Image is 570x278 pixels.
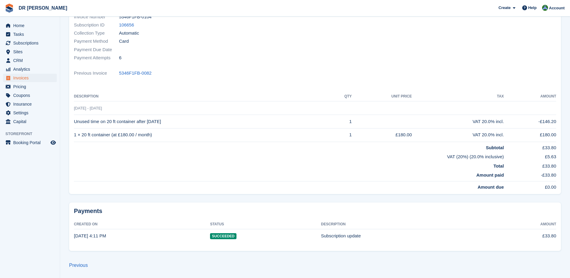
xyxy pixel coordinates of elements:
a: menu [3,100,57,108]
td: £180.00 [504,128,556,142]
span: Home [13,21,49,30]
span: Create [498,5,511,11]
a: menu [3,82,57,91]
span: Payment Attempts [74,54,119,61]
th: Unit Price [352,92,412,101]
th: Amount [489,220,556,229]
a: Previous [69,263,88,268]
a: DR [PERSON_NAME] [16,3,70,13]
span: Collection Type [74,30,119,37]
a: menu [3,109,57,117]
td: £33.80 [504,142,556,151]
span: Tasks [13,30,49,39]
th: QTY [330,92,352,101]
span: Automatic [119,30,139,37]
th: Created On [74,220,210,229]
a: Preview store [50,139,57,146]
a: menu [3,117,57,126]
strong: Total [493,163,504,168]
a: menu [3,138,57,147]
a: menu [3,21,57,30]
span: Card [119,38,129,45]
span: Payment Method [74,38,119,45]
span: Sites [13,48,49,56]
a: 5346F1FB-0082 [119,70,151,77]
span: Help [528,5,537,11]
td: 1 [330,128,352,142]
td: Unused time on 20 ft container after [DATE] [74,115,330,128]
span: 5346F1FB-0104 [119,14,151,20]
strong: Amount due [477,184,504,190]
span: Succeeded [210,233,236,239]
strong: Subtotal [486,145,504,150]
td: -£146.20 [504,115,556,128]
span: CRM [13,56,49,65]
a: menu [3,65,57,73]
a: menu [3,30,57,39]
span: 6 [119,54,121,61]
td: 1 × 20 ft container (at £180.00 / month) [74,128,330,142]
th: Tax [412,92,504,101]
td: £0.00 [504,181,556,190]
span: Analytics [13,65,49,73]
th: Status [210,220,321,229]
a: 106656 [119,22,134,29]
a: menu [3,39,57,47]
span: Previous Invoice [74,70,119,77]
span: Coupons [13,91,49,100]
td: 1 [330,115,352,128]
span: Insurance [13,100,49,108]
span: Invoices [13,74,49,82]
span: Subscription ID [74,22,119,29]
td: £5.63 [504,151,556,160]
span: Payment Due Date [74,46,119,53]
img: Alice Stanley [542,5,548,11]
th: Description [321,220,489,229]
td: Subscription update [321,229,489,242]
th: Description [74,92,330,101]
span: Settings [13,109,49,117]
div: VAT 20.0% incl. [412,131,504,138]
a: menu [3,48,57,56]
strong: Amount paid [476,172,504,178]
td: £33.80 [489,229,556,242]
span: Account [549,5,565,11]
th: Amount [504,92,556,101]
a: menu [3,74,57,82]
time: 2025-09-17 15:11:48 UTC [74,233,106,238]
div: VAT 20.0% incl. [412,118,504,125]
a: menu [3,56,57,65]
span: Invoice Number [74,14,119,20]
span: Storefront [5,131,60,137]
td: £180.00 [352,128,412,142]
span: [DATE] - [DATE] [74,106,102,110]
span: Subscriptions [13,39,49,47]
h2: Payments [74,207,556,215]
a: menu [3,91,57,100]
span: Booking Portal [13,138,49,147]
img: stora-icon-8386f47178a22dfd0bd8f6a31ec36ba5ce8667c1dd55bd0f319d3a0aa187defe.svg [5,4,14,13]
span: Capital [13,117,49,126]
span: Pricing [13,82,49,91]
td: VAT (20%) (20.0% inclusive) [74,151,504,160]
td: -£33.80 [504,169,556,181]
td: £33.80 [504,160,556,170]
